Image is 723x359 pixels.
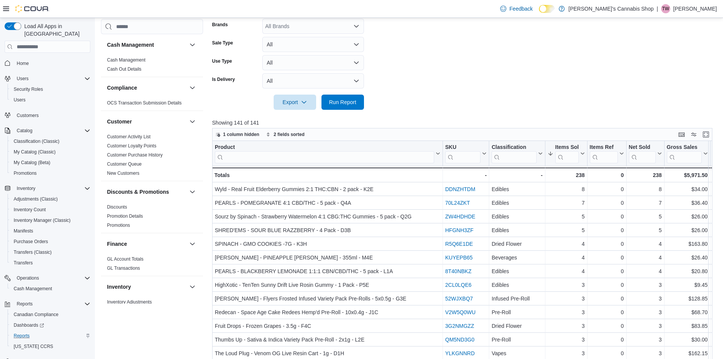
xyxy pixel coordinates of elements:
[212,40,233,46] label: Sale Type
[11,237,51,246] a: Purchase Orders
[555,144,579,151] div: Items Sold
[11,147,59,157] a: My Catalog (Classic)
[215,321,440,331] div: Fruit Drops - Frozen Grapes - 3.5g - F4C
[11,195,90,204] span: Adjustments (Classic)
[8,320,93,331] a: Dashboards
[491,144,542,163] button: Classification
[8,95,93,105] button: Users
[11,310,61,319] a: Canadian Compliance
[589,171,624,180] div: 0
[11,85,90,94] span: Security Roles
[213,130,262,139] button: 1 column hidden
[215,267,440,276] div: PEARLS - BLACKBERRY LEMONADE 1:1:1 CBN/CBD/THC - 5 pack - L1A
[107,266,140,271] a: GL Transactions
[555,144,579,163] div: Items Sold
[2,57,93,68] button: Home
[107,100,182,106] a: OCS Transaction Submission Details
[15,5,49,13] img: Cova
[107,57,145,63] a: Cash Management
[11,284,90,293] span: Cash Management
[491,267,542,276] div: Edibles
[589,144,617,163] div: Items Ref
[14,74,90,83] span: Users
[188,282,197,291] button: Inventory
[2,73,93,84] button: Users
[17,301,33,307] span: Reports
[14,196,58,202] span: Adjustments (Classic)
[14,312,58,318] span: Canadian Compliance
[673,4,717,13] p: [PERSON_NAME]
[107,283,186,291] button: Inventory
[11,331,33,340] a: Reports
[11,237,90,246] span: Purchase Orders
[107,118,186,125] button: Customer
[445,350,475,356] a: YLKGNNRD
[491,280,542,289] div: Edibles
[107,214,143,219] a: Promotion Details
[11,95,28,104] a: Users
[278,95,312,110] span: Export
[445,144,480,163] div: SKU URL
[107,161,142,167] a: Customer Queue
[548,185,585,194] div: 8
[14,299,90,308] span: Reports
[14,260,33,266] span: Transfers
[445,227,474,233] a: HFGNH3ZF
[701,130,710,139] button: Enter fullscreen
[212,22,228,28] label: Brands
[589,144,624,163] button: Items Ref
[491,144,536,151] div: Classification
[589,335,624,344] div: 0
[14,184,90,193] span: Inventory
[215,280,440,289] div: HighXotic - TenTen Sunny Drift Live Rosin Gummy - 1 Pack - P5E
[509,5,532,13] span: Feedback
[445,323,474,329] a: 3G2NMGZZ
[107,152,163,158] span: Customer Purchase History
[628,321,662,331] div: 3
[17,185,35,191] span: Inventory
[628,144,655,151] div: Net Sold
[2,183,93,194] button: Inventory
[689,130,698,139] button: Display options
[628,280,662,289] div: 3
[445,282,471,288] a: 2CL0LQE6
[666,308,707,317] div: $68.70
[445,214,475,220] a: ZW4HDHDE
[8,84,93,95] button: Security Roles
[215,144,434,151] div: Product
[14,239,48,245] span: Purchase Orders
[212,58,232,64] label: Use Type
[445,337,474,343] a: QM5ND3G0
[491,308,542,317] div: Pre-Roll
[11,331,90,340] span: Reports
[548,239,585,248] div: 4
[321,95,364,110] button: Run Report
[14,207,46,213] span: Inventory Count
[8,283,93,294] button: Cash Management
[548,267,585,276] div: 4
[548,280,585,289] div: 3
[589,144,617,151] div: Items Ref
[8,341,93,352] button: [US_STATE] CCRS
[107,41,154,49] h3: Cash Management
[107,41,186,49] button: Cash Management
[107,84,186,92] button: Compliance
[11,147,90,157] span: My Catalog (Classic)
[589,198,624,207] div: 0
[662,4,669,13] span: TW
[8,204,93,215] button: Inventory Count
[11,205,90,214] span: Inventory Count
[628,253,662,262] div: 4
[14,74,32,83] button: Users
[17,112,39,119] span: Customers
[262,55,364,70] button: All
[666,144,707,163] button: Gross Sales
[589,226,624,235] div: 0
[107,188,186,196] button: Discounts & Promotions
[491,253,542,262] div: Beverages
[657,4,658,13] p: |
[215,349,440,358] div: The Loud Plug - Venom OG Live Resin Cart - 1g - D1H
